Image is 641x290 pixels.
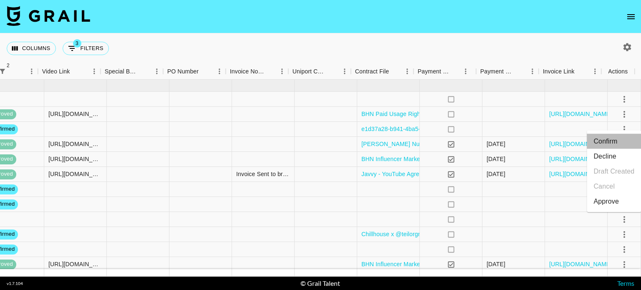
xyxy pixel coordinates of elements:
[48,110,102,118] div: https://www.instagram.com/p/DOb6ttcEWga/
[617,279,634,287] a: Terms
[549,140,612,148] a: [URL][DOMAIN_NAME]
[167,63,199,80] div: PO Number
[293,63,327,80] div: Uniport Contact Email
[105,63,139,80] div: Special Booking Type
[617,122,631,136] button: select merge strategy
[593,197,619,207] div: Approve
[48,260,102,268] div: https://www.instagram.com/p/DOOh7DWkRHJ/
[8,66,20,77] button: Sort
[288,63,351,80] div: Uniport Contact Email
[139,66,151,77] button: Sort
[42,63,70,80] div: Video Link
[418,63,450,80] div: Payment Sent
[617,242,631,257] button: select merge strategy
[73,39,81,48] span: 3
[88,65,101,78] button: Menu
[226,63,288,80] div: Invoice Notes
[608,63,628,80] div: Actions
[389,66,401,77] button: Sort
[487,260,505,268] div: 9/28/2025
[38,63,101,80] div: Video Link
[327,66,338,77] button: Sort
[487,170,505,178] div: 9/19/2025
[230,63,264,80] div: Invoice Notes
[617,227,631,242] button: select merge strategy
[450,66,462,77] button: Sort
[338,65,351,78] button: Menu
[476,63,539,80] div: Payment Sent Date
[7,6,90,26] img: Grail Talent
[601,63,635,80] div: Actions
[549,110,612,118] a: [URL][DOMAIN_NAME]
[587,149,641,164] li: Decline
[199,66,210,77] button: Sort
[4,61,12,70] span: 2
[617,107,631,121] button: select merge strategy
[361,155,542,163] a: BHN Influencer Marketing Agreement - @_sarahbrand_.docx (1).pdf
[101,63,163,80] div: Special Booking Type
[25,65,38,78] button: Menu
[361,230,443,238] a: Chillhouse x @teilorgrubbs.pdf
[480,63,515,80] div: Payment Sent Date
[236,170,290,178] div: Invoice Sent to brand
[361,170,500,178] a: Javvy - YouTube Agreement ([PERSON_NAME]).pdf
[589,65,601,78] button: Menu
[617,257,631,272] button: select merge strategy
[575,66,586,77] button: Sort
[543,63,575,80] div: Invoice Link
[539,63,601,80] div: Invoice Link
[549,260,612,268] a: [URL][DOMAIN_NAME]
[459,65,472,78] button: Menu
[7,281,23,286] div: v 1.7.104
[587,134,641,149] li: Confirm
[48,155,102,163] div: https://www.instagram.com/p/DOb6ttcEWga/
[264,66,276,77] button: Sort
[526,65,539,78] button: Menu
[623,8,639,25] button: open drawer
[487,155,505,163] div: 9/28/2025
[48,140,102,148] div: https://www.instagram.com/reel/DOQ_6BsDwm_/
[549,155,612,163] a: [URL][DOMAIN_NAME]
[361,125,492,133] a: e1d37a28-b941-4ba5-968b-36a72f049c28 (1).pdf
[213,65,226,78] button: Menu
[401,65,414,78] button: Menu
[351,63,414,80] div: Contract File
[617,92,631,106] button: select merge strategy
[163,63,226,80] div: PO Number
[7,42,56,55] button: Select columns
[70,66,81,77] button: Sort
[361,140,484,148] a: [PERSON_NAME] Nutrition - @jordansara.pdf
[63,42,109,55] button: Show filters
[48,170,102,178] div: https://www.youtube.com/watch?v=6Ko9BKXZWrE
[549,170,612,178] a: [URL][DOMAIN_NAME]
[151,65,163,78] button: Menu
[617,212,631,227] button: select merge strategy
[276,65,288,78] button: Menu
[355,63,389,80] div: Contract File
[361,260,605,268] a: BHN Influencer Marketing Agreement - @ jordansarakinis - usage extension.docx (1) (1).pdf
[414,63,476,80] div: Payment Sent
[487,140,505,148] div: 9/28/2025
[361,110,487,118] a: BHN Paid Usage Rights Agreement - Brand.pdf
[515,66,526,77] button: Sort
[300,279,340,287] div: © Grail Talent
